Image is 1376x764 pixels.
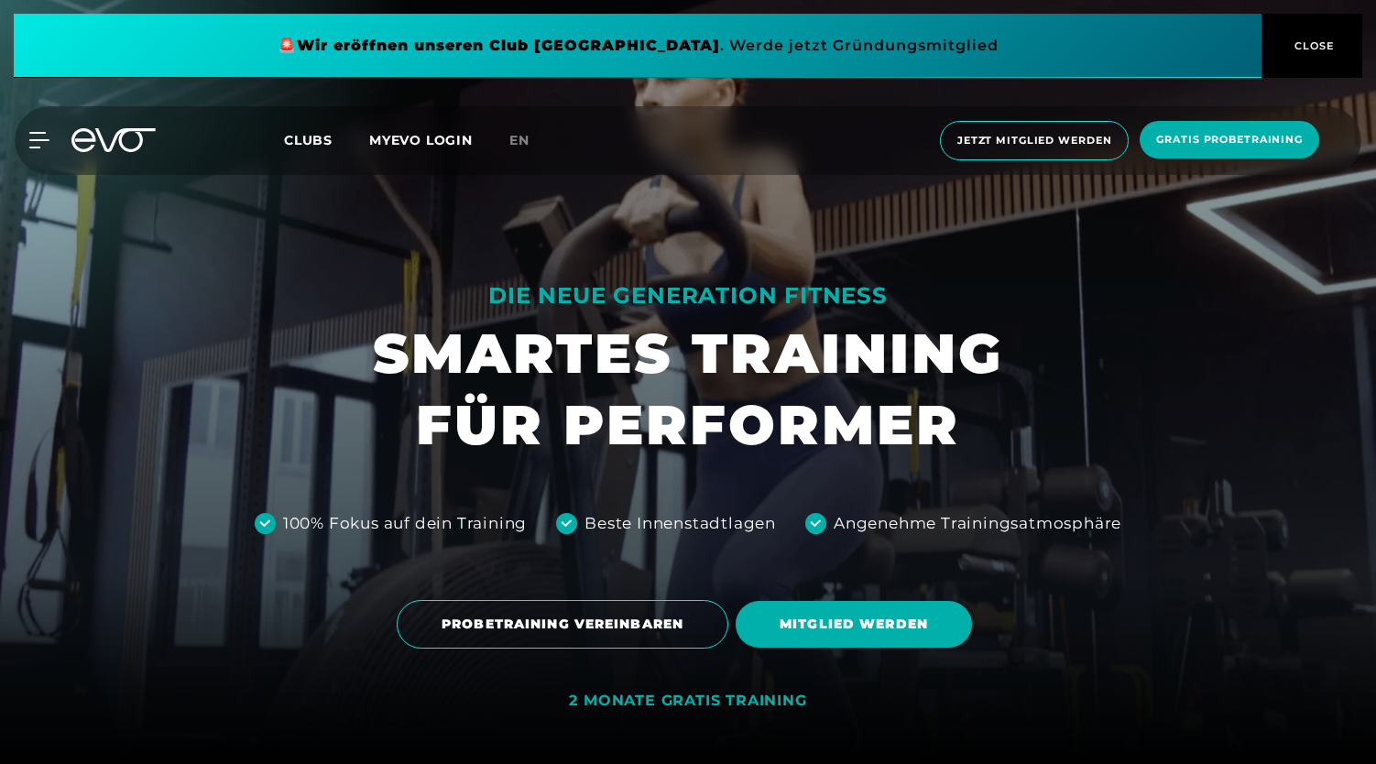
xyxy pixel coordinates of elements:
[284,132,333,148] span: Clubs
[373,318,1003,461] h1: SMARTES TRAINING FÜR PERFORMER
[369,132,473,148] a: MYEVO LOGIN
[442,615,683,634] span: PROBETRAINING VEREINBAREN
[1156,132,1303,147] span: Gratis Probetraining
[934,121,1134,160] a: Jetzt Mitglied werden
[569,692,806,711] div: 2 MONATE GRATIS TRAINING
[509,130,551,151] a: en
[1134,121,1325,160] a: Gratis Probetraining
[957,133,1111,148] span: Jetzt Mitglied werden
[780,615,928,634] span: MITGLIED WERDEN
[397,586,736,662] a: PROBETRAINING VEREINBAREN
[1290,38,1335,54] span: CLOSE
[1261,14,1362,78] button: CLOSE
[373,281,1003,311] div: DIE NEUE GENERATION FITNESS
[284,131,369,148] a: Clubs
[283,512,527,536] div: 100% Fokus auf dein Training
[584,512,776,536] div: Beste Innenstadtlagen
[736,587,979,661] a: MITGLIED WERDEN
[509,132,530,148] span: en
[834,512,1121,536] div: Angenehme Trainingsatmosphäre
